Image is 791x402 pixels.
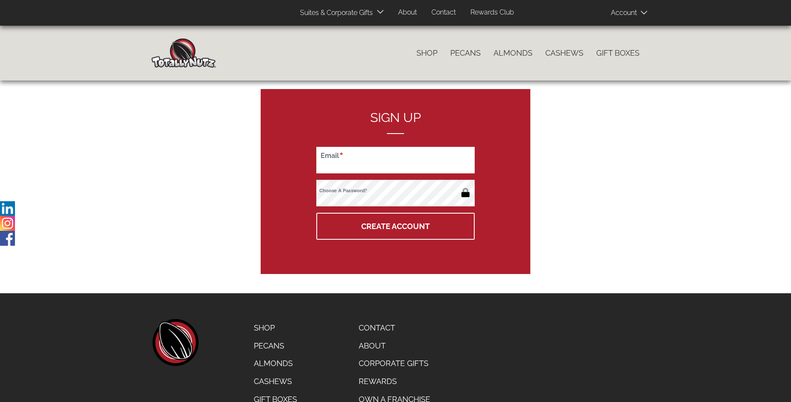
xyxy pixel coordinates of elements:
a: Shop [247,319,303,337]
a: Rewards [352,372,437,390]
input: Email [316,147,475,173]
a: Shop [410,44,444,62]
button: Create Account [316,213,475,240]
a: Corporate Gifts [352,354,437,372]
a: Gift Boxes [590,44,646,62]
h2: Sign up [316,110,475,134]
a: Cashews [539,44,590,62]
a: Contact [352,319,437,337]
a: Cashews [247,372,303,390]
a: About [352,337,437,355]
a: home [152,319,199,366]
a: Almonds [247,354,303,372]
a: Almonds [487,44,539,62]
a: About [392,4,423,21]
a: Pecans [444,44,487,62]
a: Pecans [247,337,303,355]
a: Rewards Club [464,4,520,21]
a: Suites & Corporate Gifts [294,5,375,21]
a: Contact [425,4,462,21]
img: Home [152,39,216,68]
